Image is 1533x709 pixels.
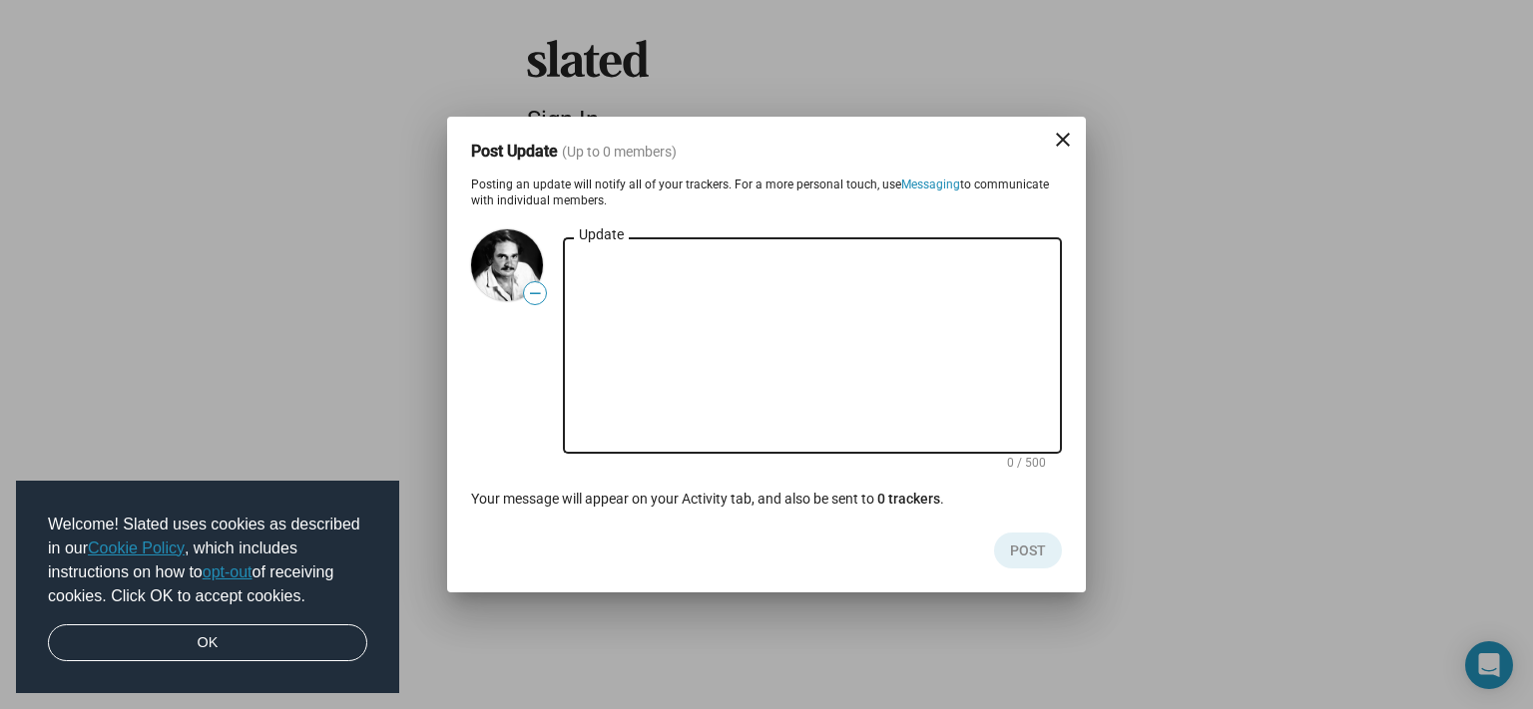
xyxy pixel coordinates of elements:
span: — [524,284,546,303]
div: Posting an update will notify all of your trackers. For a more personal touch, use to communicate... [471,177,1062,209]
span: Welcome! Slated uses cookies as described in our , which includes instructions on how to of recei... [48,513,367,608]
a: dismiss cookie message [48,624,367,662]
div: cookieconsent [16,481,399,694]
a: Messaging [901,177,960,191]
dialog-header: Post Update [471,141,1062,162]
mat-icon: close [1051,128,1075,152]
span: 0 trackers [877,491,940,507]
span: (Up to 0 members) [558,141,677,162]
div: Your message will appear on your Activity tab, and also be sent to . [471,490,1062,509]
img: Steve L. Wyttree [471,229,543,301]
a: Cookie Policy [88,539,185,556]
mat-hint: 0 / 500 [1007,456,1046,472]
span: Post [1010,532,1046,568]
h3: Post Update [471,141,705,162]
button: Post [994,532,1062,568]
a: opt-out [203,563,253,580]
